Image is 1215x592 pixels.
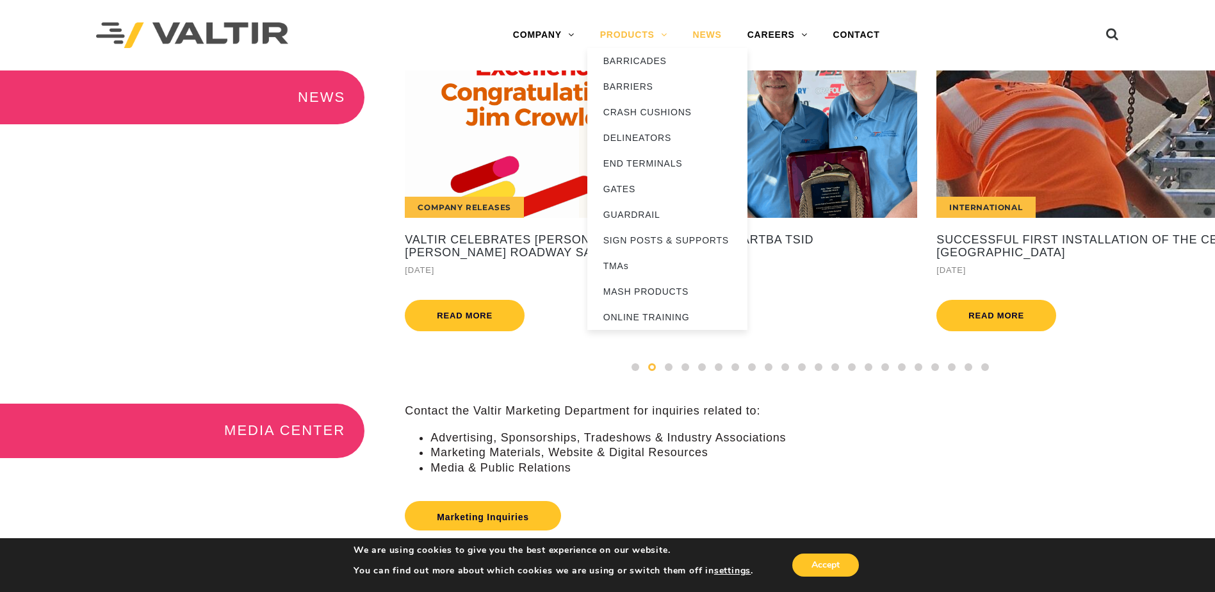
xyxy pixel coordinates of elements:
img: Valtir [96,22,288,49]
div: [DATE] [405,263,917,277]
a: PRODUCTS [587,22,680,48]
a: BARRICADES [587,48,747,74]
div: International [936,197,1035,218]
a: END TERMINALS [587,151,747,176]
a: COMPANY [500,22,587,48]
button: Accept [792,554,859,577]
a: GUARDRAIL [587,202,747,227]
p: We are using cookies to give you the best experience on our website. [354,545,753,556]
p: Contact the Valtir Marketing Department for inquiries related to: [405,404,1215,418]
a: CRASH CUSHIONS [587,99,747,125]
div: Company Releases [405,197,524,218]
a: DELINEATORS [587,125,747,151]
a: ONLINE TRAINING [587,304,747,330]
p: You can find out more about which cookies we are using or switch them off in . [354,565,753,577]
a: MASH PRODUCTS [587,279,747,304]
a: Read more [405,300,525,331]
button: settings [714,565,751,577]
a: Valtir Celebrates [PERSON_NAME] Winner of the ARTBA TSID [PERSON_NAME] Roadway Safety Award! [405,234,917,259]
li: Advertising, Sponsorships, Tradeshows & Industry Associations [430,431,1215,445]
li: Marketing Materials, Website & Digital Resources [430,445,1215,460]
a: TMAs [587,253,747,279]
a: Marketing Inquiries [405,501,561,530]
a: CAREERS [735,22,820,48]
li: Media & Public Relations [430,461,1215,475]
a: Read more [936,300,1056,331]
a: CONTACT [820,22,893,48]
a: SIGN POSTS & SUPPORTS [587,227,747,253]
a: GATES [587,176,747,202]
a: BARRIERS [587,74,747,99]
a: Company Releases [405,70,917,218]
a: NEWS [680,22,735,48]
